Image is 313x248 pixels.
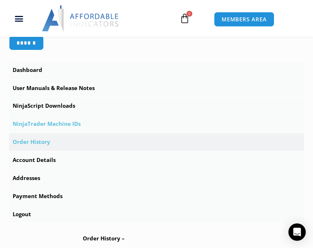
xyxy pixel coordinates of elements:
[288,223,306,241] div: Open Intercom Messenger
[9,188,304,205] a: Payment Methods
[4,12,35,25] div: Menu Toggle
[9,61,304,223] nav: Account pages
[222,17,267,22] span: MEMBERS AREA
[9,206,304,223] a: Logout
[9,97,304,115] a: NinjaScript Downloads
[42,5,120,31] img: LogoAI | Affordable Indicators – NinjaTrader
[214,12,274,27] a: MEMBERS AREA
[9,61,304,79] a: Dashboard
[9,115,304,133] a: NinjaTrader Machine IDs
[186,11,192,17] span: 0
[9,170,304,187] a: Addresses
[83,235,125,242] b: Order History –
[9,80,304,97] a: User Manuals & Release Notes
[9,133,304,151] a: Order History
[9,151,304,169] a: Account Details
[169,8,201,29] a: 0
